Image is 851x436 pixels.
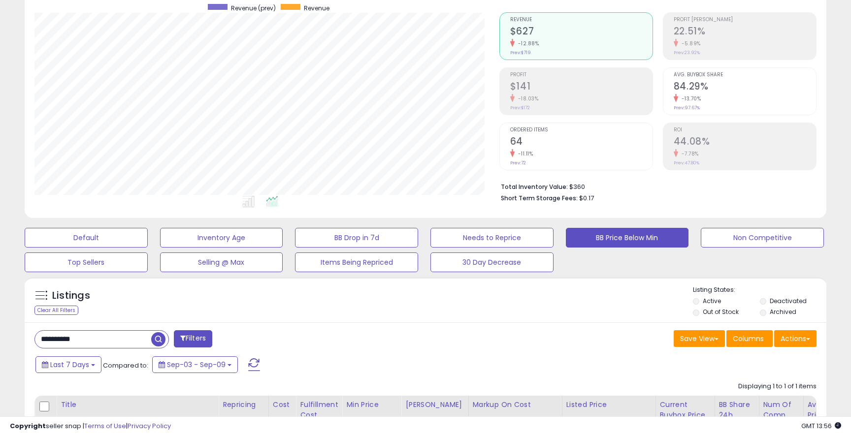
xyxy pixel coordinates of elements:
small: -11.11% [515,150,533,157]
span: Avg. Buybox Share [674,72,816,78]
h5: Listings [52,289,90,303]
button: BB Price Below Min [566,228,689,248]
li: $360 [501,180,809,192]
div: Fulfillment Cost [300,400,338,420]
h2: $627 [510,26,653,39]
button: Needs to Reprice [430,228,554,248]
button: Actions [774,330,817,347]
span: Columns [733,334,764,343]
small: Prev: 47.80% [674,160,699,166]
h2: 22.51% [674,26,816,39]
label: Out of Stock [703,308,739,316]
div: [PERSON_NAME] [405,400,464,410]
button: BB Drop in 7d [295,228,418,248]
th: The percentage added to the cost of goods (COGS) that forms the calculator for Min & Max prices. [468,396,562,435]
h2: 44.08% [674,136,816,149]
span: Ordered Items [510,127,653,133]
button: Items Being Repriced [295,252,418,272]
button: Filters [174,330,212,347]
span: 2025-09-17 13:56 GMT [801,421,841,431]
small: Prev: $172 [510,105,530,111]
span: Compared to: [103,361,148,370]
span: Sep-03 - Sep-09 [167,360,226,370]
small: Prev: 23.92% [674,50,700,56]
p: Listing States: [693,285,826,295]
div: Markup on Cost [473,400,558,410]
h2: 84.29% [674,81,816,94]
div: Min Price [346,400,397,410]
b: Short Term Storage Fees: [501,194,578,202]
small: -5.89% [678,40,701,47]
div: Current Buybox Price [660,400,711,420]
div: Num of Comp. [763,400,799,420]
button: Last 7 Days [35,356,101,373]
div: Cost [273,400,292,410]
a: Privacy Policy [128,421,171,431]
button: Sep-03 - Sep-09 [152,356,238,373]
button: Save View [674,330,725,347]
label: Deactivated [770,297,807,305]
span: Revenue (prev) [231,4,276,12]
h2: $141 [510,81,653,94]
button: Inventory Age [160,228,283,248]
small: Prev: 97.67% [674,105,700,111]
small: -12.88% [515,40,539,47]
button: Non Competitive [701,228,824,248]
span: $0.17 [579,193,594,203]
div: Avg Win Price [808,400,844,420]
span: ROI [674,127,816,133]
span: Revenue [304,4,329,12]
span: Revenue [510,17,653,23]
small: Prev: $719 [510,50,531,56]
b: Total Inventory Value: [501,183,568,191]
small: -13.70% [678,95,701,102]
button: Top Sellers [25,252,148,272]
div: seller snap | | [10,422,171,431]
span: Profit [510,72,653,78]
label: Archived [770,308,796,316]
small: -18.03% [515,95,539,102]
span: Last 7 Days [50,360,89,370]
div: Clear All Filters [34,306,78,315]
div: BB Share 24h. [719,400,755,420]
label: Active [703,297,721,305]
a: Terms of Use [84,421,126,431]
div: Displaying 1 to 1 of 1 items [738,382,817,391]
small: Prev: 72 [510,160,526,166]
button: Default [25,228,148,248]
span: Profit [PERSON_NAME] [674,17,816,23]
strong: Copyright [10,421,46,431]
button: Selling @ Max [160,252,283,272]
div: Title [61,400,214,410]
div: Listed Price [566,400,652,410]
small: -7.78% [678,150,699,157]
button: Columns [726,330,773,347]
button: 30 Day Decrease [430,252,554,272]
div: Repricing [223,400,264,410]
h2: 64 [510,136,653,149]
